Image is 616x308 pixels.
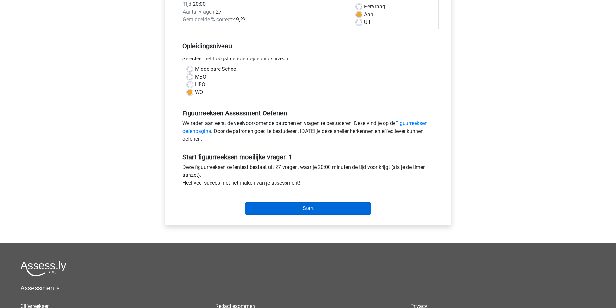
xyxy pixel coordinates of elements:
input: Start [245,202,371,215]
label: HBO [195,81,205,89]
div: 49,2% [178,16,351,24]
label: Uit [364,18,370,26]
label: MBO [195,73,206,81]
div: 20:00 [178,0,351,8]
span: Aantal vragen: [183,9,216,15]
h5: Start figuurreeksen moeilijke vragen 1 [182,153,434,161]
span: Tijd: [183,1,193,7]
div: We raden aan eerst de veelvoorkomende patronen en vragen te bestuderen. Deze vind je op de . Door... [178,120,439,145]
span: Per [364,4,372,10]
h5: Figuurreeksen Assessment Oefenen [182,109,434,117]
img: Assessly logo [20,261,66,276]
label: Vraag [364,3,385,11]
span: Gemiddelde % correct: [183,16,233,23]
label: WO [195,89,203,96]
label: Middelbare School [195,65,238,73]
div: Deze figuurreeksen oefentest bestaat uit 27 vragen, waar je 20:00 minuten de tijd voor krijgt (al... [178,164,439,189]
label: Aan [364,11,373,18]
h5: Assessments [20,284,596,292]
div: Selecteer het hoogst genoten opleidingsniveau. [178,55,439,65]
div: 27 [178,8,351,16]
h5: Opleidingsniveau [182,39,434,52]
